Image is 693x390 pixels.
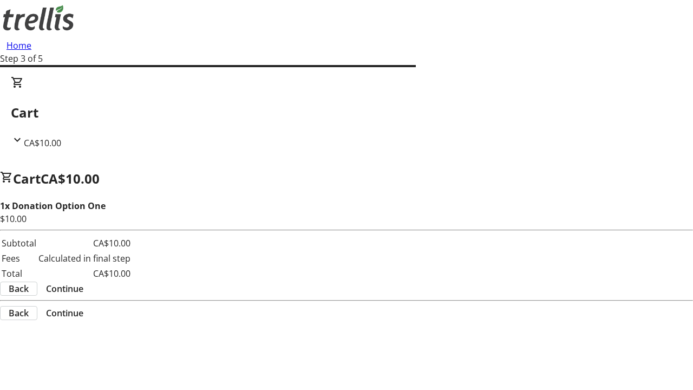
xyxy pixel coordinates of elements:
[37,307,92,320] button: Continue
[38,251,131,265] td: Calculated in final step
[1,266,37,281] td: Total
[9,282,29,295] span: Back
[9,307,29,320] span: Back
[41,170,100,187] span: CA$10.00
[1,251,37,265] td: Fees
[13,170,41,187] span: Cart
[1,236,37,250] td: Subtotal
[46,282,83,295] span: Continue
[24,137,61,149] span: CA$10.00
[38,266,131,281] td: CA$10.00
[46,307,83,320] span: Continue
[11,103,682,122] h2: Cart
[37,282,92,295] button: Continue
[38,236,131,250] td: CA$10.00
[11,76,682,149] div: CartCA$10.00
